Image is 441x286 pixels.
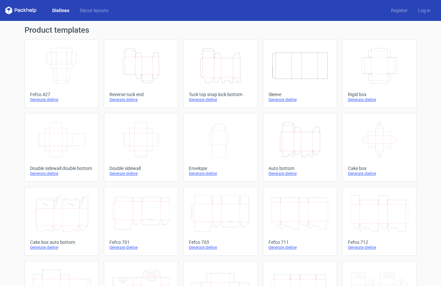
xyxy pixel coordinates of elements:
[30,166,93,171] div: Double sidewall double bottom
[342,113,416,182] a: Cake boxGenerate dieline
[24,187,99,256] a: Cake box auto bottomGenerate dieline
[24,26,416,34] h1: Product templates
[263,187,337,256] a: Fefco 711Generate dieline
[183,113,257,182] a: EnvelopeGenerate dieline
[263,39,337,108] a: SleeveGenerate dieline
[263,113,337,182] a: Auto bottomGenerate dieline
[348,245,411,250] div: Generate dieline
[47,7,74,14] a: Dielines
[269,240,332,245] div: Fefco 711
[413,7,436,14] a: Log in
[348,171,411,176] div: Generate dieline
[189,245,252,250] div: Generate dieline
[183,39,257,108] a: Tuck top snap lock bottomGenerate dieline
[348,92,411,97] div: Rigid box
[24,39,99,108] a: Fefco 427Generate dieline
[189,166,252,171] div: Envelope
[109,240,172,245] div: Fefco 701
[109,245,172,250] div: Generate dieline
[342,187,416,256] a: Fefco 712Generate dieline
[269,166,332,171] div: Auto bottom
[104,39,178,108] a: Reverse tuck endGenerate dieline
[269,171,332,176] div: Generate dieline
[30,171,93,176] div: Generate dieline
[24,113,99,182] a: Double sidewall double bottomGenerate dieline
[269,245,332,250] div: Generate dieline
[342,39,416,108] a: Rigid boxGenerate dieline
[386,7,413,14] a: Register
[30,240,93,245] div: Cake box auto bottom
[30,245,93,250] div: Generate dieline
[109,171,172,176] div: Generate dieline
[348,240,411,245] div: Fefco 712
[269,97,332,102] div: Generate dieline
[109,92,172,97] div: Reverse tuck end
[74,7,114,14] a: Diecut layouts
[109,97,172,102] div: Generate dieline
[189,171,252,176] div: Generate dieline
[269,92,332,97] div: Sleeve
[348,97,411,102] div: Generate dieline
[183,187,257,256] a: Fefco 703Generate dieline
[189,240,252,245] div: Fefco 703
[30,97,93,102] div: Generate dieline
[348,166,411,171] div: Cake box
[189,92,252,97] div: Tuck top snap lock bottom
[189,97,252,102] div: Generate dieline
[104,113,178,182] a: Double sidewallGenerate dieline
[109,166,172,171] div: Double sidewall
[30,92,93,97] div: Fefco 427
[104,187,178,256] a: Fefco 701Generate dieline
